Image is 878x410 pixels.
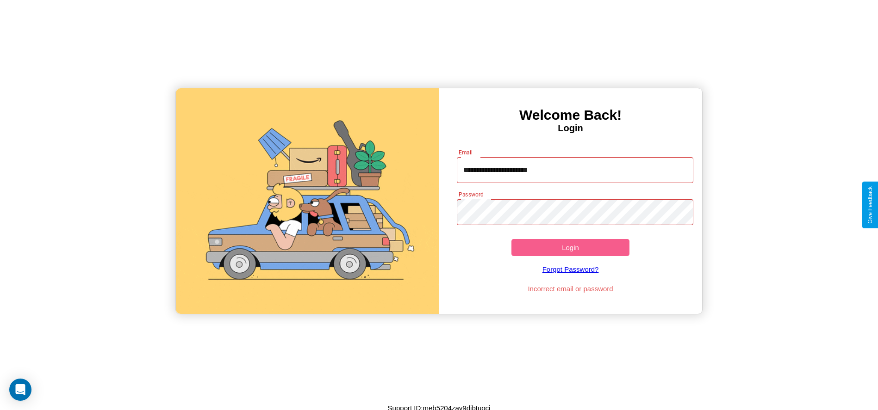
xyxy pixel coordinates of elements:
div: Give Feedback [867,186,873,224]
img: gif [176,88,439,314]
p: Incorrect email or password [452,282,689,295]
h3: Welcome Back! [439,107,702,123]
h4: Login [439,123,702,134]
label: Password [459,190,483,198]
a: Forgot Password? [452,256,689,282]
button: Login [511,239,630,256]
label: Email [459,148,473,156]
div: Open Intercom Messenger [9,379,31,401]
